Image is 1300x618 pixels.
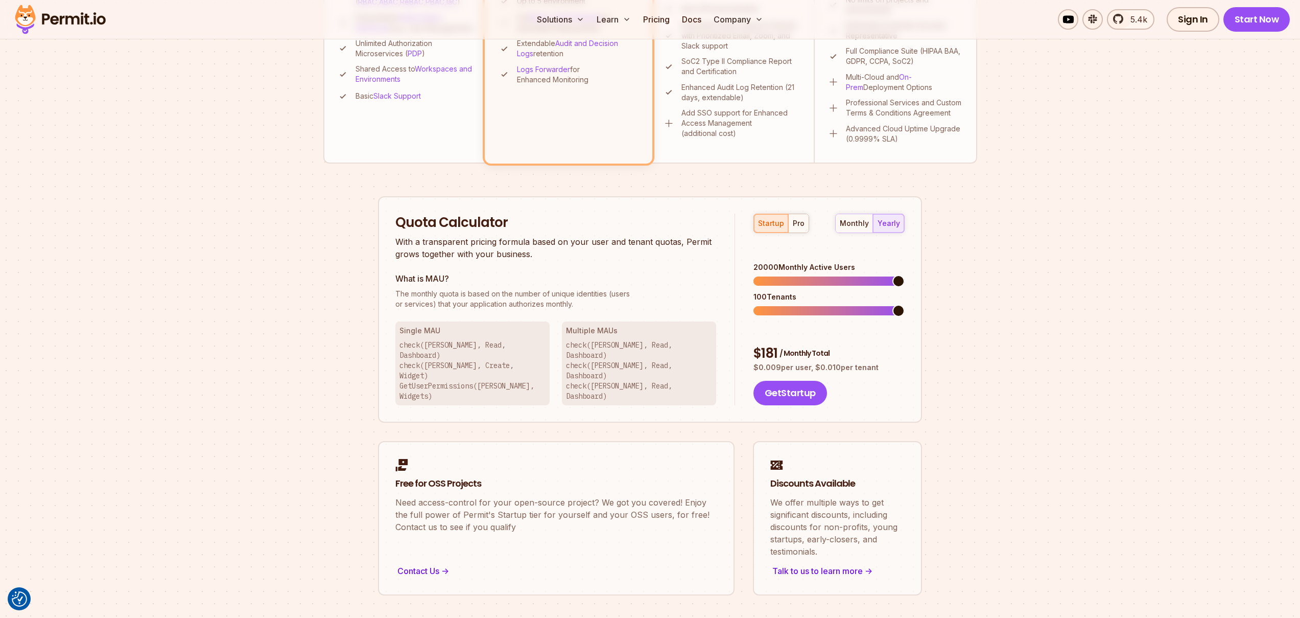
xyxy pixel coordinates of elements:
[753,441,922,596] a: Discounts AvailableWe offer multiple ways to get significant discounts, including discounts for n...
[793,218,805,228] div: pro
[840,218,869,228] div: monthly
[846,72,964,93] p: Multi-Cloud and Deployment Options
[441,565,449,577] span: ->
[395,289,716,299] span: The monthly quota is based on the number of unique identities (users
[395,564,717,578] div: Contact Us
[395,214,716,232] h2: Quota Calculator
[566,326,712,336] h3: Multiple MAUs
[846,73,912,91] a: On-Prem
[395,496,717,533] p: Need access-control for your open-source project? We got you covered! Enjoy the full power of Per...
[356,64,475,84] p: Shared Access to
[753,292,905,302] div: 100 Tenants
[395,289,716,309] p: or services) that your application authorizes monthly.
[753,345,905,363] div: $ 181
[533,9,588,30] button: Solutions
[10,2,110,37] img: Permit logo
[395,236,716,260] p: With a transparent pricing formula based on your user and tenant quotas, Permit grows together wi...
[779,348,830,358] span: / Monthly Total
[399,340,546,401] p: check([PERSON_NAME], Read, Dashboard) check([PERSON_NAME], Create, Widget) GetUserPermissions([PE...
[395,272,716,285] h3: What is MAU?
[753,362,905,373] p: $ 0.009 per user, $ 0.010 per tenant
[566,340,712,401] p: check([PERSON_NAME], Read, Dashboard) check([PERSON_NAME], Read, Dashboard) check([PERSON_NAME], ...
[710,9,767,30] button: Company
[770,564,905,578] div: Talk to us to learn more
[517,64,639,85] p: for Enhanced Monitoring
[12,591,27,607] img: Revisit consent button
[846,124,964,144] p: Advanced Cloud Uptime Upgrade (0.9999% SLA)
[399,326,546,336] h3: Single MAU
[373,91,421,100] a: Slack Support
[681,108,801,139] p: Add SSO support for Enhanced Access Management (additional cost)
[681,82,801,103] p: Enhanced Audit Log Retention (21 days, extendable)
[865,565,872,577] span: ->
[753,381,827,405] button: GetStartup
[356,91,421,101] p: Basic
[517,38,639,59] p: Extendable retention
[681,56,801,77] p: SoC2 Type II Compliance Report and Certification
[639,9,674,30] a: Pricing
[770,496,905,558] p: We offer multiple ways to get significant discounts, including discounts for non-profits, young s...
[593,9,635,30] button: Learn
[378,441,735,596] a: Free for OSS ProjectsNeed access-control for your open-source project? We got you covered! Enjoy ...
[1167,7,1219,32] a: Sign In
[846,98,964,118] p: Professional Services and Custom Terms & Conditions Agreement
[678,9,705,30] a: Docs
[846,46,964,66] p: Full Compliance Suite (HIPAA BAA, GDPR, CCPA, SoC2)
[1223,7,1290,32] a: Start Now
[753,262,905,272] div: 20000 Monthly Active Users
[517,65,570,74] a: Logs Forwarder
[1124,13,1147,26] span: 5.4k
[408,49,422,58] a: PDP
[12,591,27,607] button: Consent Preferences
[356,38,475,59] p: Unlimited Authorization Microservices ( )
[395,477,717,490] h2: Free for OSS Projects
[770,477,905,490] h2: Discounts Available
[1107,9,1154,30] a: 5.4k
